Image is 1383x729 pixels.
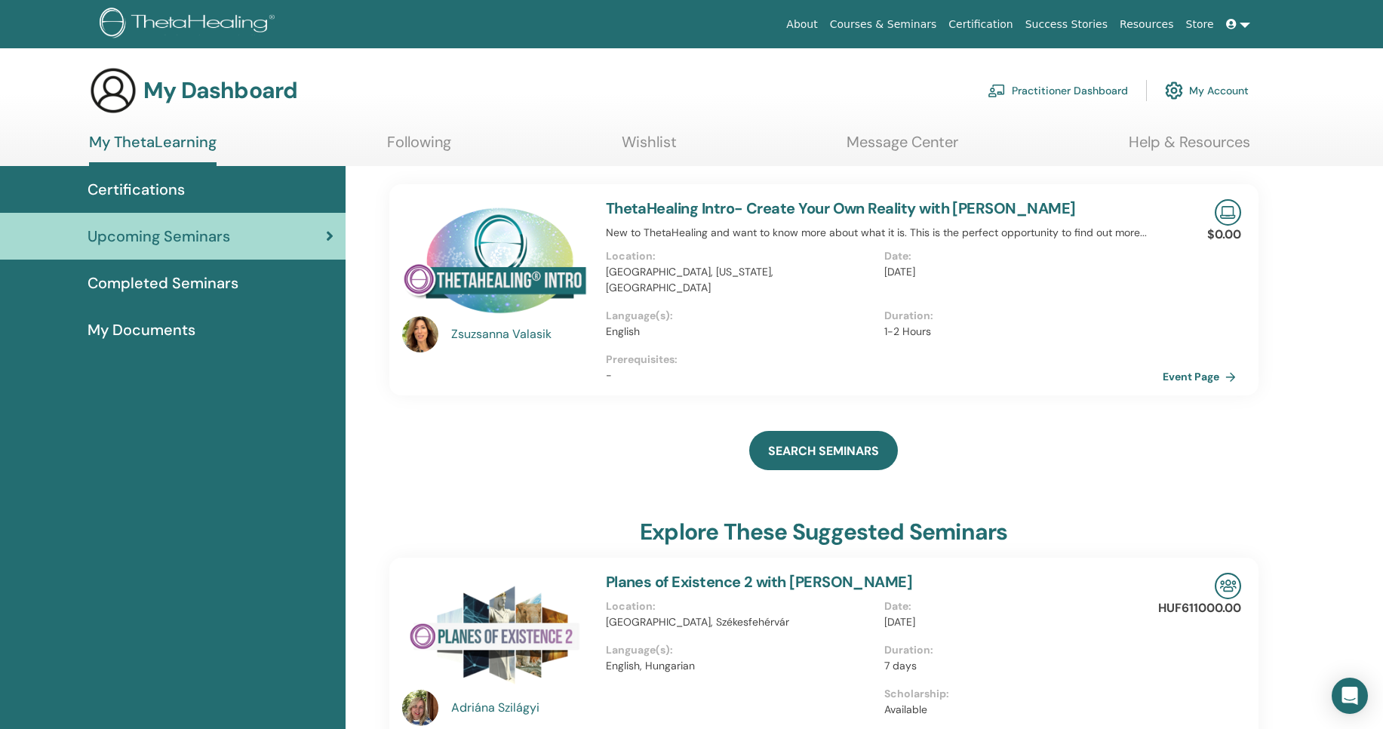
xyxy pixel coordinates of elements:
[88,178,185,201] span: Certifications
[1207,226,1241,244] p: $0.00
[402,316,438,352] img: default.jpg
[1332,678,1368,714] div: Open Intercom Messenger
[622,133,677,162] a: Wishlist
[640,518,1007,546] h3: explore these suggested seminars
[884,598,1154,614] p: Date :
[100,8,280,42] img: logo.png
[606,352,1163,368] p: Prerequisites :
[884,658,1154,674] p: 7 days
[942,11,1019,38] a: Certification
[1163,365,1242,388] a: Event Page
[884,324,1154,340] p: 1-2 Hours
[606,248,875,264] p: Location :
[1114,11,1180,38] a: Resources
[88,225,230,248] span: Upcoming Seminars
[606,572,913,592] a: Planes of Existence 2 with [PERSON_NAME]
[1215,199,1241,226] img: Live Online Seminar
[1180,11,1220,38] a: Store
[884,248,1154,264] p: Date :
[606,324,875,340] p: English
[884,686,1154,702] p: Scholarship :
[606,658,875,674] p: English, Hungarian
[88,318,195,341] span: My Documents
[884,642,1154,658] p: Duration :
[1019,11,1114,38] a: Success Stories
[402,199,588,321] img: ThetaHealing Intro- Create Your Own Reality
[387,133,451,162] a: Following
[1165,74,1249,107] a: My Account
[847,133,958,162] a: Message Center
[1215,573,1241,599] img: In-Person Seminar
[1165,78,1183,103] img: cog.svg
[884,264,1154,280] p: [DATE]
[606,598,875,614] p: Location :
[988,74,1128,107] a: Practitioner Dashboard
[768,443,879,459] span: SEARCH SEMINARS
[780,11,823,38] a: About
[606,614,875,630] p: [GEOGRAPHIC_DATA], Székesfehérvár
[1158,599,1241,617] p: HUF611000.00
[988,84,1006,97] img: chalkboard-teacher.svg
[749,431,898,470] a: SEARCH SEMINARS
[824,11,943,38] a: Courses & Seminars
[606,225,1163,241] p: New to ThetaHealing and want to know more about what it is. This is the perfect opportunity to fi...
[402,690,438,726] img: default.jpg
[606,368,1163,383] p: -
[606,198,1076,218] a: ThetaHealing Intro- Create Your Own Reality with [PERSON_NAME]
[606,308,875,324] p: Language(s) :
[89,133,217,166] a: My ThetaLearning
[606,642,875,658] p: Language(s) :
[143,77,297,104] h3: My Dashboard
[451,699,591,717] a: Adriána Szilágyi
[606,264,875,296] p: [GEOGRAPHIC_DATA], [US_STATE], [GEOGRAPHIC_DATA]
[1129,133,1250,162] a: Help & Resources
[884,614,1154,630] p: [DATE]
[884,702,1154,718] p: Available
[88,272,238,294] span: Completed Seminars
[402,573,588,694] img: Planes of Existence 2
[89,66,137,115] img: generic-user-icon.jpg
[451,325,591,343] a: Zsuzsanna Valasik
[884,308,1154,324] p: Duration :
